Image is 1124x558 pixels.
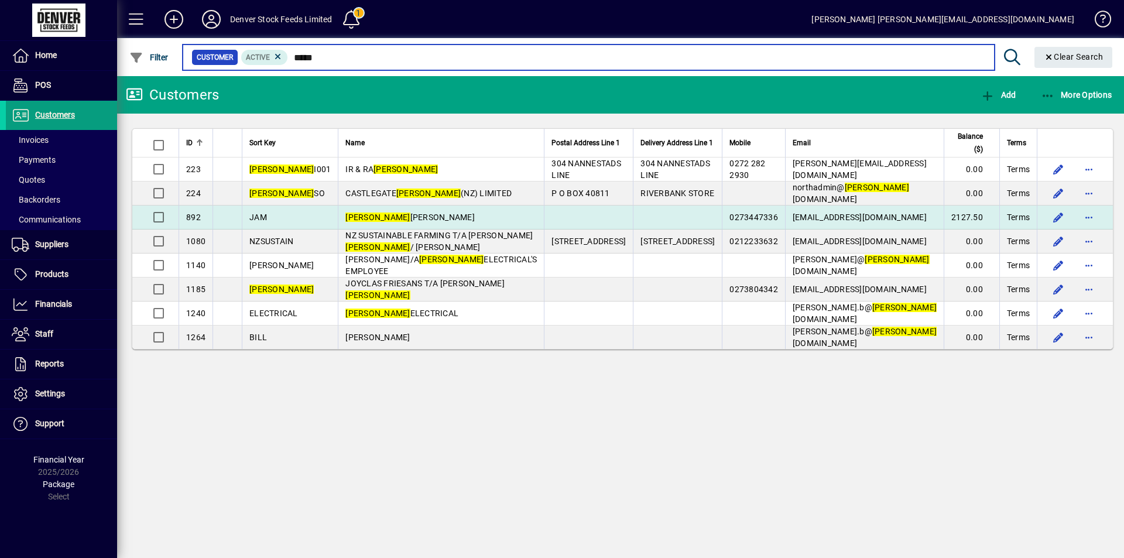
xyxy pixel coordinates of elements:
td: 0.00 [944,302,999,326]
span: Terms [1007,307,1030,319]
span: [PERSON_NAME] [249,261,314,270]
button: Edit [1049,304,1068,323]
span: Delivery Address Line 1 [640,136,713,149]
button: More options [1080,304,1098,323]
span: ELECTRICAL [345,309,458,318]
a: Backorders [6,190,117,210]
span: P O BOX 40811 [551,189,609,198]
span: [STREET_ADDRESS] [551,237,626,246]
span: 304 NANNESTADS LINE [551,159,621,180]
span: [PERSON_NAME].b@ [DOMAIN_NAME] [793,327,937,348]
span: Terms [1007,211,1030,223]
span: More Options [1041,90,1112,100]
span: [PERSON_NAME][EMAIL_ADDRESS][DOMAIN_NAME] [793,159,927,180]
span: Terms [1007,163,1030,175]
div: Denver Stock Feeds Limited [230,10,333,29]
span: Terms [1007,136,1026,149]
button: More options [1080,256,1098,275]
a: Communications [6,210,117,230]
em: [PERSON_NAME] [872,303,937,312]
a: Products [6,260,117,289]
span: 304 NANNESTADS LINE [640,159,710,180]
em: [PERSON_NAME] [845,183,909,192]
a: Staff [6,320,117,349]
span: Clear Search [1044,52,1104,61]
span: Home [35,50,57,60]
div: Mobile [729,136,778,149]
span: 224 [186,189,201,198]
span: Name [345,136,365,149]
a: Payments [6,150,117,170]
em: [PERSON_NAME] [249,165,314,174]
span: [PERSON_NAME] [345,213,475,222]
button: Edit [1049,208,1068,227]
a: Invoices [6,130,117,150]
button: Edit [1049,160,1068,179]
button: Clear [1034,47,1113,68]
a: Reports [6,350,117,379]
span: Products [35,269,68,279]
span: Communications [12,215,81,224]
button: Edit [1049,280,1068,299]
em: [PERSON_NAME] [249,189,314,198]
span: [EMAIL_ADDRESS][DOMAIN_NAME] [793,213,927,222]
span: Payments [12,155,56,165]
button: Add [155,9,193,30]
span: JAM [249,213,267,222]
span: 1264 [186,333,205,342]
span: Balance ($) [951,130,983,156]
div: Customers [126,85,219,104]
td: 0.00 [944,158,999,182]
span: POS [35,80,51,90]
em: [PERSON_NAME] [345,242,410,252]
button: More options [1080,160,1098,179]
button: Profile [193,9,230,30]
button: More options [1080,208,1098,227]
a: Settings [6,379,117,409]
span: Terms [1007,235,1030,247]
span: Settings [35,389,65,398]
a: POS [6,71,117,100]
a: Support [6,409,117,439]
span: NZ SUSTAINABLE FARMING T/A [PERSON_NAME] / [PERSON_NAME] [345,231,533,252]
td: 0.00 [944,326,999,349]
span: Filter [129,53,169,62]
button: More options [1080,280,1098,299]
button: Edit [1049,256,1068,275]
span: ELECTRICAL [249,309,298,318]
a: Quotes [6,170,117,190]
span: Terms [1007,331,1030,343]
span: Invoices [12,135,49,145]
em: [PERSON_NAME] [373,165,438,174]
span: [PERSON_NAME]@ [DOMAIN_NAME] [793,255,930,276]
span: 892 [186,213,201,222]
span: Terms [1007,187,1030,199]
span: Active [246,53,270,61]
td: 0.00 [944,182,999,206]
span: [EMAIL_ADDRESS][DOMAIN_NAME] [793,285,927,294]
em: [PERSON_NAME] [345,213,410,222]
button: More options [1080,184,1098,203]
span: Backorders [12,195,60,204]
span: I001 [249,165,331,174]
div: ID [186,136,205,149]
span: Financials [35,299,72,309]
span: Package [43,480,74,489]
td: 2127.50 [944,206,999,230]
span: [EMAIL_ADDRESS][DOMAIN_NAME] [793,237,927,246]
span: 1080 [186,237,205,246]
button: Filter [126,47,172,68]
span: IR & RA [345,165,438,174]
span: Staff [35,329,53,338]
span: 0273447336 [729,213,778,222]
span: Add [981,90,1016,100]
span: northadmin@ [DOMAIN_NAME] [793,183,909,204]
span: Support [35,419,64,428]
span: Customers [35,110,75,119]
span: Terms [1007,259,1030,271]
em: [PERSON_NAME] [249,285,314,294]
span: Mobile [729,136,751,149]
button: More Options [1038,84,1115,105]
span: JOYCLAS FRIESANS T/A [PERSON_NAME] [345,279,505,300]
button: More options [1080,328,1098,347]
